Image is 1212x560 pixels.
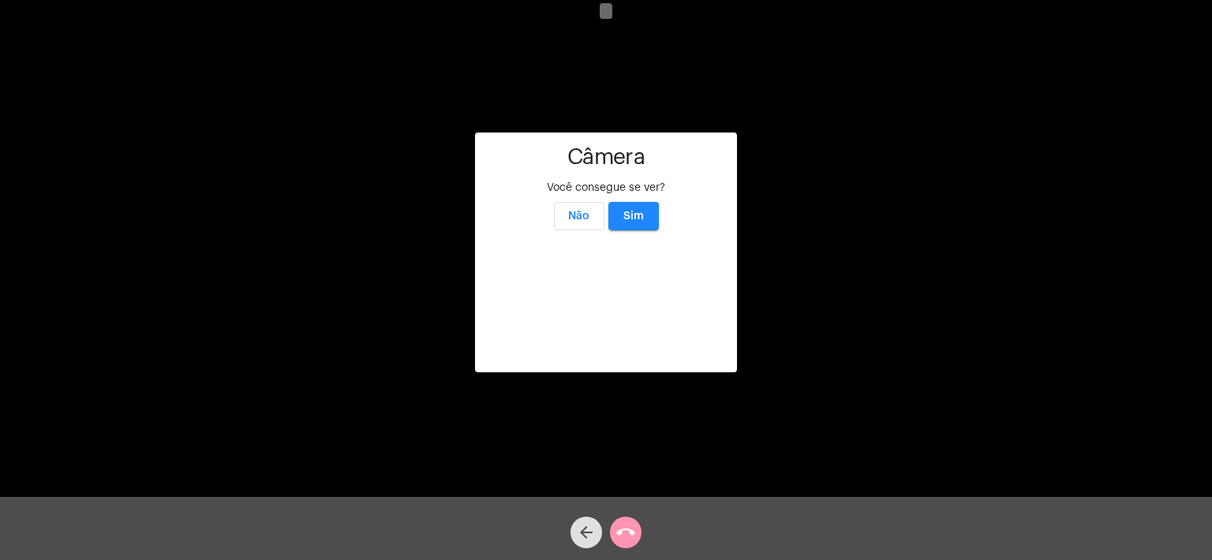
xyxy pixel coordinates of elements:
mat-icon: call_end [616,523,635,542]
span: Você consegue se ver? [547,182,665,193]
h1: Câmera [488,145,724,170]
mat-icon: arrow_back [577,523,596,542]
span: Não [568,211,589,222]
button: Não [554,202,604,230]
span: Sim [623,211,644,222]
button: Sim [608,202,659,230]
